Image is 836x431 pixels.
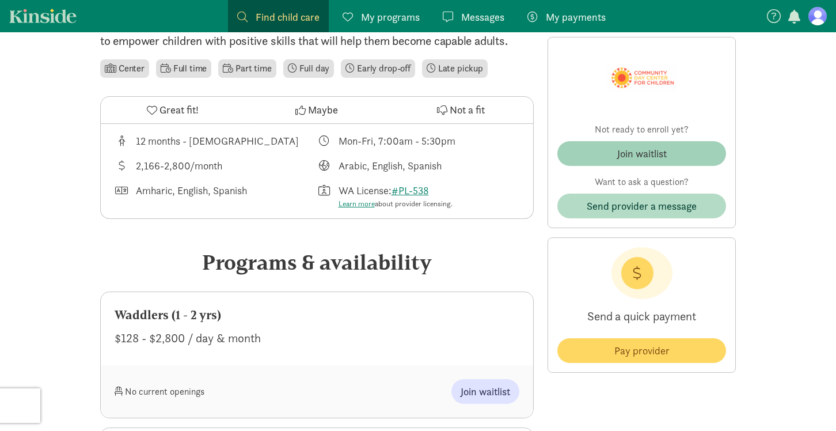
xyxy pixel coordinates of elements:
button: Not a fit [389,97,533,123]
div: Languages spoken [115,183,317,210]
a: Kinside [9,9,77,23]
div: Average tuition for this program [115,158,317,173]
div: Amharic, English, Spanish [136,183,247,210]
img: Provider logo [607,47,677,109]
li: Late pickup [422,59,488,78]
div: No current openings [115,379,317,404]
button: Join waitlist [451,379,519,404]
span: Messages [461,9,504,25]
span: My programs [361,9,420,25]
button: Send provider a message [557,194,726,218]
li: Full time [156,59,211,78]
button: Join waitlist [557,141,726,166]
div: Age range for children that this provider cares for [115,133,317,149]
li: Center [100,59,149,78]
span: Not a fit [450,102,485,118]
p: Not ready to enroll yet? [557,123,726,137]
li: Part time [218,59,276,78]
div: Arabic, English, Spanish [339,158,442,173]
div: WA License: [339,183,453,210]
div: Mon-Fri, 7:00am - 5:30pm [339,133,455,149]
span: Great fit! [159,102,199,118]
div: Waddlers (1 - 2 yrs) [115,306,519,324]
div: Join waitlist [617,146,667,161]
div: Class schedule [317,133,520,149]
a: #PL-538 [392,184,429,197]
li: Full day [283,59,335,78]
span: My payments [546,9,606,25]
div: about provider licensing. [339,198,453,210]
div: Languages taught [317,158,520,173]
button: Great fit! [101,97,245,123]
button: Maybe [245,97,389,123]
li: Early drop-off [341,59,415,78]
div: 2,166-2,800/month [136,158,222,173]
span: Join waitlist [461,384,510,399]
span: Pay provider [614,343,670,358]
div: $128 - $2,800 / day & month [115,329,519,347]
a: Learn more [339,199,375,209]
span: Find child care [256,9,320,25]
span: Maybe [308,102,338,118]
div: License number [317,183,520,210]
p: Send a quick payment [557,299,726,334]
p: Want to ask a question? [557,175,726,189]
div: 12 months - [DEMOGRAPHIC_DATA] [136,133,299,149]
div: Programs & availability [100,247,534,278]
span: Send provider a message [587,198,697,214]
